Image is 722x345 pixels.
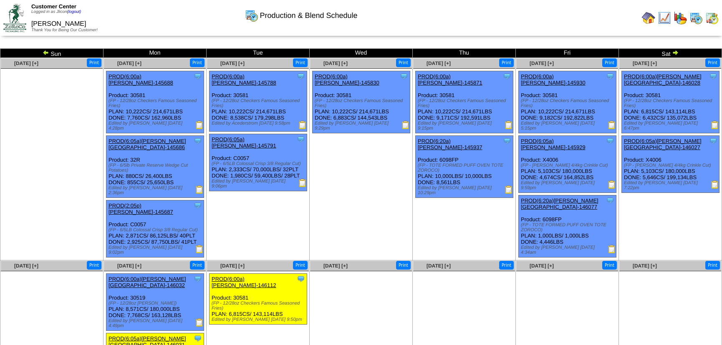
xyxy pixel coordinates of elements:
[416,136,513,198] div: Product: 6098FP PLAN: 10,000LBS / 10,000LBS DONE: 8,561LBS
[207,49,310,58] td: Tue
[711,180,719,189] img: Production Report
[418,73,482,86] a: PROD(6:00a)[PERSON_NAME]-145871
[109,73,173,86] a: PROD(6:00a)[PERSON_NAME]-145688
[190,261,204,270] button: Print
[195,318,204,327] img: Production Report
[521,121,616,131] div: Edited by [PERSON_NAME] [DATE] 5:15pm
[633,263,657,269] a: [DATE] [+]
[67,10,81,14] a: (logout)
[109,245,204,255] div: Edited by [PERSON_NAME] [DATE] 9:02pm
[396,261,411,270] button: Print
[418,185,513,195] div: Edited by [PERSON_NAME] [DATE] 10:29pm
[499,261,514,270] button: Print
[427,60,451,66] a: [DATE] [+]
[43,49,49,56] img: arrowleft.gif
[530,60,554,66] a: [DATE] [+]
[109,202,173,215] a: PROD(2:05p)[PERSON_NAME]-145687
[705,11,719,25] img: calendarinout.gif
[106,274,204,331] div: Product: 30519 PLAN: 8,571CS / 180,000LBS DONE: 7,768CS / 163,128LBS
[521,138,586,150] a: PROD(6:05a)[PERSON_NAME]-145929
[418,121,513,131] div: Edited by [PERSON_NAME] [DATE] 9:15pm
[106,200,204,257] div: Product: C0057 PLAN: 2,871CS / 86,125LBS / 40PLT DONE: 2,925CS / 87,750LBS / 41PLT
[212,161,307,166] div: (FP - 6/5LB Colossal Crisp 3/8 Regular Cut)
[633,60,657,66] a: [DATE] [+]
[530,263,554,269] span: [DATE] [+]
[499,58,514,67] button: Print
[413,49,516,58] td: Thu
[401,121,410,129] img: Production Report
[608,245,616,253] img: Production Report
[705,261,720,270] button: Print
[297,135,305,143] img: Tooltip
[418,98,513,108] div: (FP - 12/28oz Checkers Famous Seasoned Fries)
[427,263,451,269] a: [DATE] [+]
[505,121,513,129] img: Production Report
[619,49,722,58] td: Sat
[624,180,719,190] div: Edited by [PERSON_NAME] [DATE] 7:22pm
[3,4,26,32] img: ZoRoCo_Logo(Green%26Foil)%20jpg.webp
[109,227,204,232] div: (FP - 6/5LB Colossal Crisp 3/8 Regular Cut)
[109,185,204,195] div: Edited by [PERSON_NAME] [DATE] 2:36pm
[195,185,204,194] img: Production Report
[212,276,276,288] a: PROD(6:00a)[PERSON_NAME]-146112
[606,72,614,80] img: Tooltip
[104,49,207,58] td: Mon
[709,72,717,80] img: Tooltip
[624,98,719,108] div: (FP - 12/28oz Checkers Famous Seasoned Fries)
[212,301,307,311] div: (FP - 12/28oz Checkers Famous Seasoned Fries)
[606,137,614,145] img: Tooltip
[109,138,186,150] a: PROD(6:05a)[PERSON_NAME][GEOGRAPHIC_DATA]-145686
[622,136,719,193] div: Product: X4006 PLAN: 5,103CS / 180,000LBS DONE: 5,646CS / 199,134LBS
[658,11,671,25] img: line_graph.gif
[315,73,379,86] a: PROD(6:00a)[PERSON_NAME]-145830
[689,11,703,25] img: calendarprod.gif
[293,58,308,67] button: Print
[212,317,307,322] div: Edited by [PERSON_NAME] [DATE] 9:50pm
[190,58,204,67] button: Print
[624,73,702,86] a: PROD(6:00a)[PERSON_NAME][GEOGRAPHIC_DATA]-146028
[323,263,348,269] a: [DATE] [+]
[194,201,202,210] img: Tooltip
[323,60,348,66] a: [DATE] [+]
[260,11,357,20] span: Production & Blend Schedule
[31,28,98,32] span: Thank You for Being Our Customer!
[624,163,719,168] div: (FP - [PERSON_NAME] 4/4kg Crinkle Cut)
[418,163,513,173] div: (FP - TOTE FORMED PUFF OVEN TOTE ZOROCO)
[117,60,141,66] span: [DATE] [+]
[194,334,202,342] img: Tooltip
[87,261,101,270] button: Print
[624,138,702,150] a: PROD(6:05a)[PERSON_NAME][GEOGRAPHIC_DATA]-146027
[109,318,204,328] div: Edited by [PERSON_NAME] [DATE] 4:49pm
[396,58,411,67] button: Print
[195,121,204,129] img: Production Report
[117,263,141,269] a: [DATE] [+]
[14,263,38,269] a: [DATE] [+]
[109,98,204,108] div: (FP - 12/28oz Checkers Famous Seasoned Fries)
[705,58,720,67] button: Print
[14,60,38,66] a: [DATE] [+]
[624,121,719,131] div: Edited by [PERSON_NAME] [DATE] 6:47pm
[608,121,616,129] img: Production Report
[416,71,513,133] div: Product: 30581 PLAN: 10,222CS / 214,671LBS DONE: 9,171CS / 192,591LBS
[293,261,308,270] button: Print
[505,185,513,194] img: Production Report
[195,245,204,253] img: Production Report
[87,58,101,67] button: Print
[602,261,617,270] button: Print
[674,11,687,25] img: graph.gif
[400,72,408,80] img: Tooltip
[521,245,616,255] div: Edited by [PERSON_NAME] [DATE] 4:34am
[31,10,81,14] span: Logged in as Jlicon
[297,72,305,80] img: Tooltip
[310,49,413,58] td: Wed
[194,137,202,145] img: Tooltip
[519,195,616,257] div: Product: 6098FP PLAN: 1,000LBS / 1,000LBS DONE: 4,446LBS
[298,179,307,187] img: Production Report
[315,98,410,108] div: (FP - 12/28oz Checkers Famous Seasoned Fries)
[608,180,616,189] img: Production Report
[220,263,245,269] a: [DATE] [+]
